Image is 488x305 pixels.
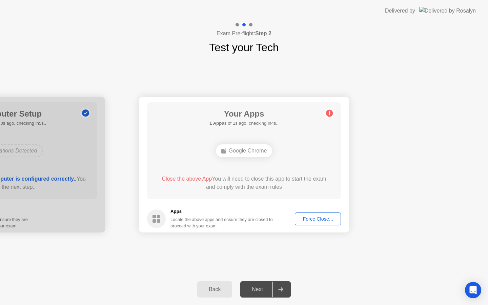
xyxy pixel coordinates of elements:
[209,121,222,126] b: 1 App
[209,39,279,56] h1: Test your Tech
[242,286,272,292] div: Next
[197,281,232,298] button: Back
[419,7,476,15] img: Delivered by Rosalyn
[199,286,230,292] div: Back
[385,7,415,15] div: Delivered by
[209,120,279,127] h5: as of 1s ago, checking in4s..
[157,175,331,191] div: You will need to close this app to start the exam and comply with the exam rules
[297,216,339,222] div: Force Close...
[170,216,273,229] div: Locate the above apps and ensure they are closed to proceed with your exam.
[216,144,272,157] div: Google Chrome
[217,29,271,38] h4: Exam Pre-flight:
[465,282,481,298] div: Open Intercom Messenger
[209,108,279,120] h1: Your Apps
[255,30,271,36] b: Step 2
[240,281,291,298] button: Next
[170,208,273,215] h5: Apps
[295,212,341,225] button: Force Close...
[162,176,212,182] span: Close the above App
